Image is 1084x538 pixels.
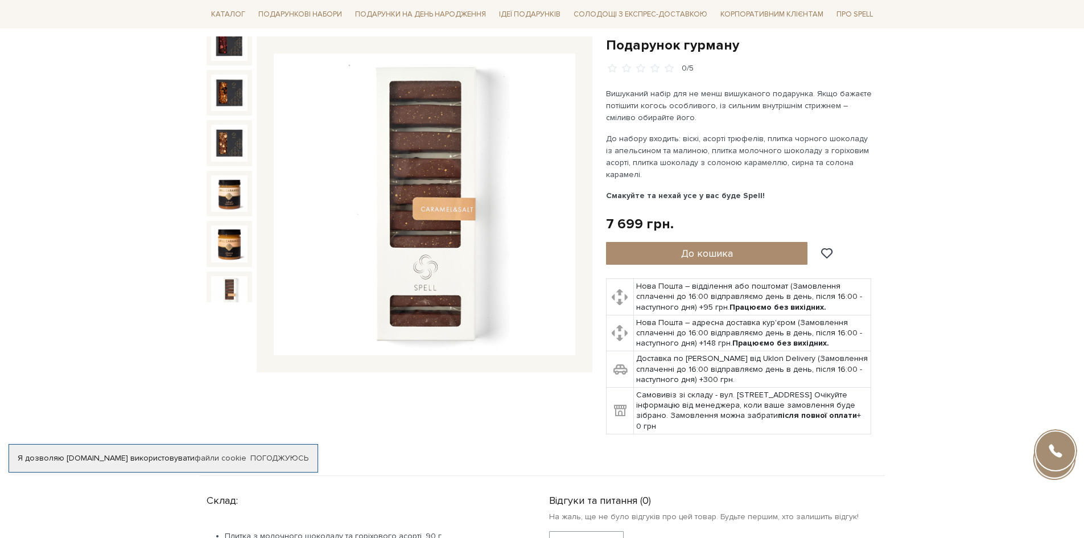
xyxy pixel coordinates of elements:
img: Подарунок гурману [211,175,248,212]
img: Подарунок гурману [274,54,575,355]
p: Вишуканий набір для не менш вишуканого подарунка. Якщо бажаєте потішити когось особливого, із сил... [606,88,873,124]
span: Подарункові набори [254,6,347,23]
span: Ідеї подарунків [494,6,565,23]
button: До кошика [606,242,808,265]
p: На жаль, ще не було відгуків про цей товар. Будьте першим, хто залишить відгук! [549,512,878,522]
a: Погоджуюсь [250,453,308,463]
b: після повної оплати [778,410,857,420]
span: До кошика [681,247,733,260]
img: Подарунок гурману [211,24,248,60]
div: Я дозволяю [DOMAIN_NAME] використовувати [9,453,318,463]
span: Про Spell [832,6,877,23]
a: файли cookie [195,453,246,463]
span: Подарунки на День народження [351,6,491,23]
td: Нова Пошта – адресна доставка кур'єром (Замовлення сплаченні до 16:00 відправляємо день в день, п... [634,315,871,351]
img: Подарунок гурману [211,225,248,262]
td: Доставка по [PERSON_NAME] від Uklon Delivery (Замовлення сплаченні до 16:00 відправляємо день в д... [634,351,871,388]
p: До набору входить: віскі, асорті трюфелів, плитка чорного шоколаду із апельсином та малиною, плит... [606,133,873,180]
div: 0/5 [682,63,694,74]
span: Каталог [207,6,250,23]
div: 7 699 грн. [606,215,674,233]
b: Працюємо без вихідних. [729,302,826,312]
div: Склад: [207,490,522,507]
a: Солодощі з експрес-доставкою [569,5,712,24]
img: Подарунок гурману [211,276,248,313]
img: Подарунок гурману [211,75,248,111]
b: Смакуйте та нехай усе у вас буде Spell! [606,191,765,200]
div: Відгуки та питання (0) [549,490,878,507]
td: Самовивіз зі складу - вул. [STREET_ADDRESS] Очікуйте інформацію від менеджера, коли ваше замовлен... [634,388,871,434]
img: Подарунок гурману [211,125,248,161]
a: Корпоративним клієнтам [716,5,828,24]
td: Нова Пошта – відділення або поштомат (Замовлення сплаченні до 16:00 відправляємо день в день, піс... [634,279,871,315]
h1: Подарунок гурману [606,36,878,54]
b: Працюємо без вихідних. [732,338,829,348]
